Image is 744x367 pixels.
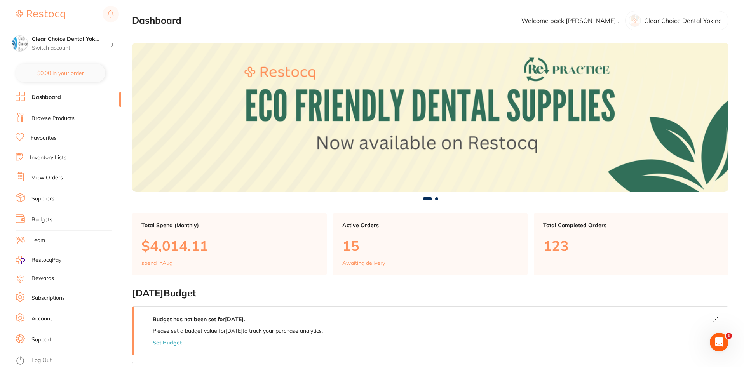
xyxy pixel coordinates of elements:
[141,260,172,266] p: spend in Aug
[31,275,54,282] a: Rewards
[32,44,110,52] p: Switch account
[644,17,722,24] p: Clear Choice Dental Yokine
[132,213,327,276] a: Total Spend (Monthly)$4,014.11spend inAug
[31,256,61,264] span: RestocqPay
[31,357,52,364] a: Log Out
[12,36,28,51] img: Clear Choice Dental Yokine
[132,15,181,26] h2: Dashboard
[31,134,57,142] a: Favourites
[31,94,61,101] a: Dashboard
[30,154,66,162] a: Inventory Lists
[16,256,25,264] img: RestocqPay
[153,339,182,346] button: Set Budget
[153,316,245,323] strong: Budget has not been set for [DATE] .
[132,43,728,192] img: Dashboard
[342,260,385,266] p: Awaiting delivery
[31,195,54,203] a: Suppliers
[16,64,105,82] button: $0.00 in your order
[132,288,728,299] h2: [DATE] Budget
[16,6,65,24] a: Restocq Logo
[521,17,619,24] p: Welcome back, [PERSON_NAME] .
[543,222,719,228] p: Total Completed Orders
[31,216,52,224] a: Budgets
[153,328,323,334] p: Please set a budget value for [DATE] to track your purchase analytics.
[333,213,528,276] a: Active Orders15Awaiting delivery
[534,213,728,276] a: Total Completed Orders123
[31,336,51,344] a: Support
[141,222,317,228] p: Total Spend (Monthly)
[342,238,518,254] p: 15
[16,256,61,264] a: RestocqPay
[710,333,728,351] iframe: Intercom live chat
[16,355,118,367] button: Log Out
[31,174,63,182] a: View Orders
[31,115,75,122] a: Browse Products
[342,222,518,228] p: Active Orders
[141,238,317,254] p: $4,014.11
[32,35,110,43] h4: Clear Choice Dental Yokine
[31,294,65,302] a: Subscriptions
[543,238,719,254] p: 123
[31,237,45,244] a: Team
[726,333,732,339] span: 1
[16,10,65,19] img: Restocq Logo
[31,315,52,323] a: Account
